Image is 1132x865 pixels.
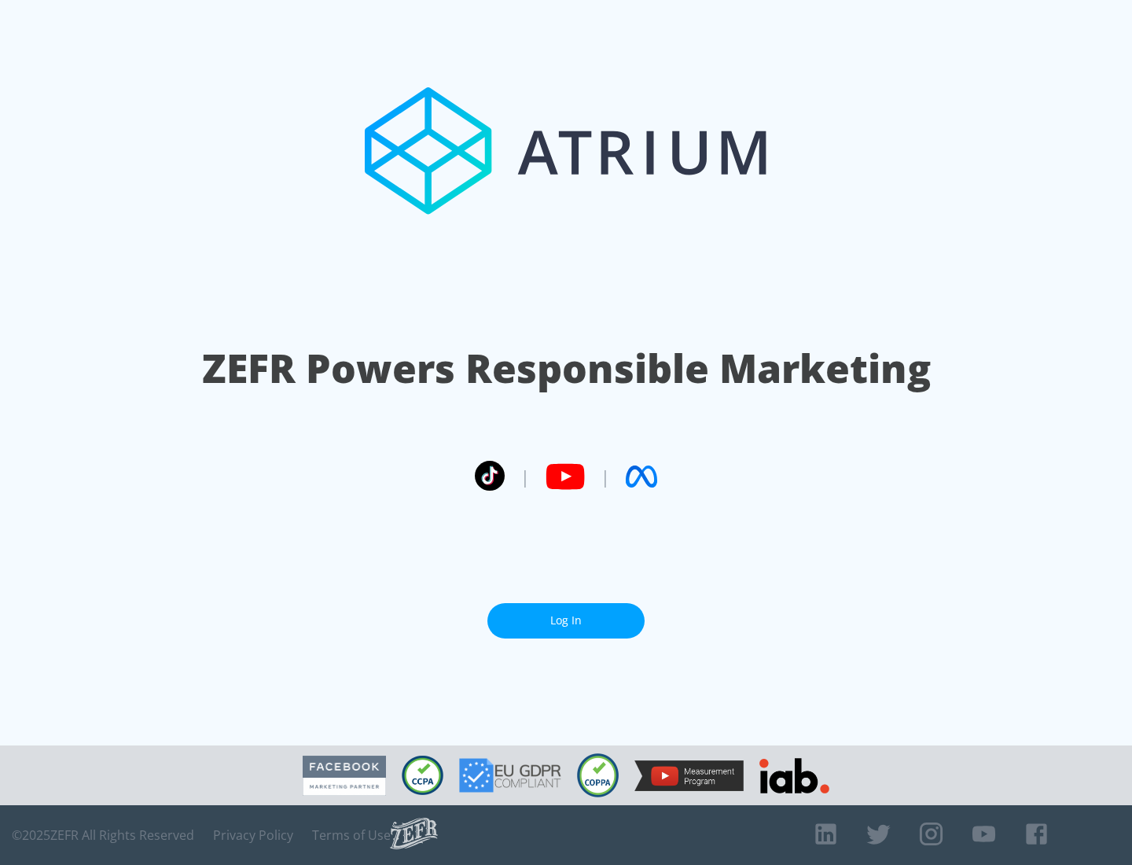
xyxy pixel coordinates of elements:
a: Log In [487,603,645,639]
span: | [601,465,610,488]
h1: ZEFR Powers Responsible Marketing [202,341,931,396]
img: YouTube Measurement Program [634,760,744,791]
img: IAB [759,758,829,793]
a: Privacy Policy [213,827,293,843]
a: Terms of Use [312,827,391,843]
img: GDPR Compliant [459,758,561,793]
span: | [520,465,530,488]
img: CCPA Compliant [402,756,443,795]
span: © 2025 ZEFR All Rights Reserved [12,827,194,843]
img: COPPA Compliant [577,753,619,797]
img: Facebook Marketing Partner [303,756,386,796]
